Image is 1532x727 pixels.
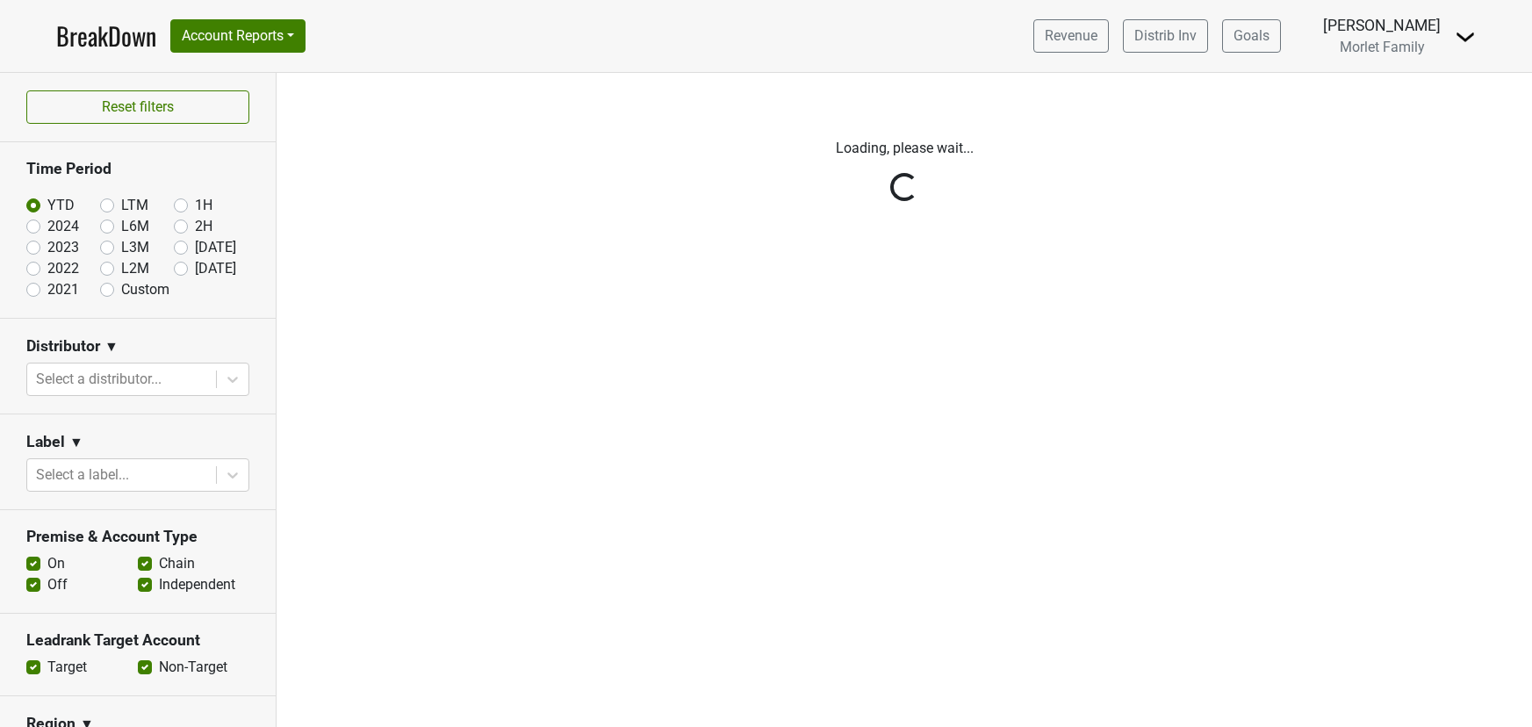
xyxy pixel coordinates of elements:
img: Dropdown Menu [1455,26,1476,47]
div: [PERSON_NAME] [1323,14,1441,37]
span: Morlet Family [1340,39,1425,55]
a: BreakDown [56,18,156,54]
a: Revenue [1033,19,1109,53]
a: Goals [1222,19,1281,53]
p: Loading, please wait... [417,138,1392,159]
a: Distrib Inv [1123,19,1208,53]
button: Account Reports [170,19,306,53]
